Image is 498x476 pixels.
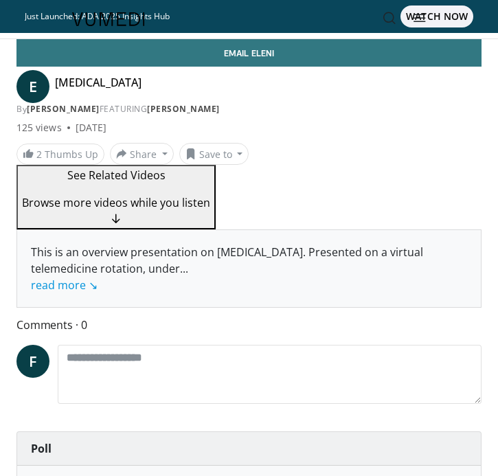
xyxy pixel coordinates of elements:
span: Comments 0 [16,316,482,334]
div: [DATE] [76,121,106,135]
span: 2 [36,148,42,161]
img: VuMedi Logo [72,12,145,26]
strong: Poll [31,441,52,456]
span: 125 views [16,121,62,135]
div: By FEATURING [16,103,482,115]
div: This is an overview presentation on [MEDICAL_DATA]. Presented on a virtual telemedicine rotation,... [31,244,467,293]
a: Email Eleni [16,39,482,67]
a: [PERSON_NAME] [27,103,100,115]
button: Share [110,143,174,165]
span: Browse more videos while you listen [22,195,210,210]
a: 2 Thumbs Up [16,144,104,165]
a: F [16,345,49,378]
a: read more ↘ [31,277,98,293]
a: E [16,70,49,103]
h4: [MEDICAL_DATA] [55,76,142,98]
button: Save to [179,143,249,165]
p: See Related Videos [22,167,210,183]
button: See Related Videos Browse more videos while you listen [16,165,216,229]
a: [PERSON_NAME] [147,103,220,115]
